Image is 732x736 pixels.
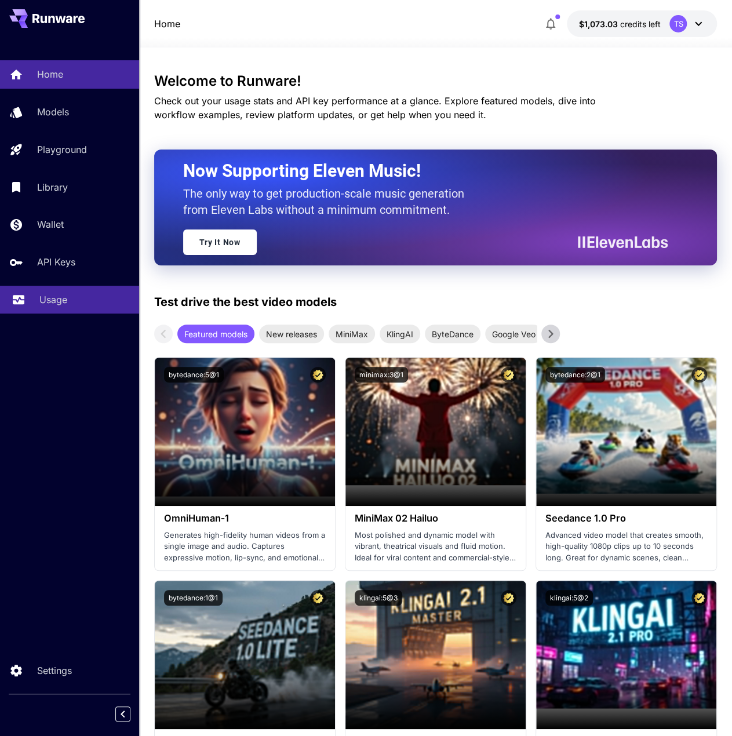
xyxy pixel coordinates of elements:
[177,328,254,340] span: Featured models
[154,95,596,121] span: Check out your usage stats and API key performance at a glance. Explore featured models, dive int...
[329,328,375,340] span: MiniMax
[37,217,64,231] p: Wallet
[124,704,139,724] div: Collapse sidebar
[620,19,660,29] span: credits left
[37,180,68,194] p: Library
[345,358,526,506] img: alt
[39,293,67,307] p: Usage
[37,67,63,81] p: Home
[355,513,516,524] h3: MiniMax 02 Hailuo
[485,328,542,340] span: Google Veo
[183,229,257,255] a: Try It Now
[259,325,324,343] div: New releases
[310,367,326,382] button: Certified Model – Vetted for best performance and includes a commercial license.
[164,513,326,524] h3: OmniHuman‑1
[310,590,326,606] button: Certified Model – Vetted for best performance and includes a commercial license.
[155,358,335,506] img: alt
[164,590,223,606] button: bytedance:1@1
[578,18,660,30] div: $1,073.03377
[37,143,87,156] p: Playground
[177,325,254,343] div: Featured models
[536,581,716,729] img: alt
[691,367,707,382] button: Certified Model – Vetted for best performance and includes a commercial license.
[115,706,130,722] button: Collapse sidebar
[691,590,707,606] button: Certified Model – Vetted for best performance and includes a commercial license.
[355,590,402,606] button: klingai:5@3
[37,255,75,269] p: API Keys
[545,590,593,606] button: klingai:5@2
[545,513,707,524] h3: Seedance 1.0 Pro
[154,73,718,89] h3: Welcome to Runware!
[183,160,660,182] h2: Now Supporting Eleven Music!
[501,367,516,382] button: Certified Model – Vetted for best performance and includes a commercial license.
[501,590,516,606] button: Certified Model – Vetted for best performance and includes a commercial license.
[154,17,180,31] nav: breadcrumb
[380,325,420,343] div: KlingAI
[545,530,707,564] p: Advanced video model that creates smooth, high-quality 1080p clips up to 10 seconds long. Great f...
[164,367,224,382] button: bytedance:5@1
[380,328,420,340] span: KlingAI
[154,293,337,311] p: Test drive the best video models
[536,358,716,506] img: alt
[164,530,326,564] p: Generates high-fidelity human videos from a single image and audio. Captures expressive motion, l...
[355,367,408,382] button: minimax:3@1
[578,19,620,29] span: $1,073.03
[345,581,526,729] img: alt
[154,17,180,31] a: Home
[355,530,516,564] p: Most polished and dynamic model with vibrant, theatrical visuals and fluid motion. Ideal for vira...
[259,328,324,340] span: New releases
[329,325,375,343] div: MiniMax
[669,15,687,32] div: TS
[37,664,72,677] p: Settings
[545,367,605,382] button: bytedance:2@1
[37,105,69,119] p: Models
[425,328,480,340] span: ByteDance
[567,10,717,37] button: $1,073.03377TS
[425,325,480,343] div: ByteDance
[155,581,335,729] img: alt
[183,185,473,218] p: The only way to get production-scale music generation from Eleven Labs without a minimum commitment.
[485,325,542,343] div: Google Veo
